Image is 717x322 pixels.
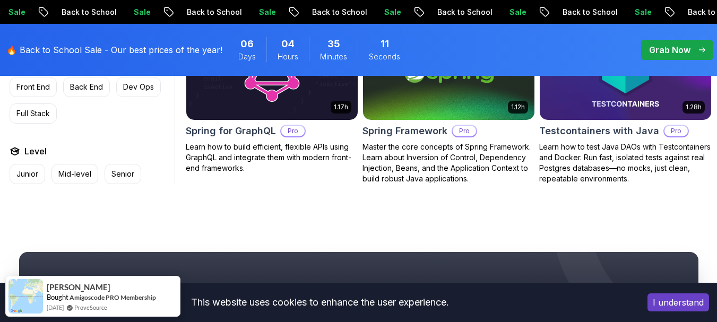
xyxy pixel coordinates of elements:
[497,281,539,304] span: Now
[24,145,47,158] h2: Level
[501,7,535,18] p: Sale
[74,303,107,312] a: ProveSource
[8,291,632,314] div: This website uses cookies to enhance the user experience.
[125,7,159,18] p: Sale
[178,7,250,18] p: Back to School
[664,126,688,136] p: Pro
[281,37,295,51] span: 4 Hours
[16,169,38,179] p: Junior
[250,7,284,18] p: Sale
[686,103,702,111] p: 1.28h
[116,77,161,97] button: Dev Ops
[626,7,660,18] p: Sale
[554,7,626,18] p: Back to School
[278,51,298,62] span: Hours
[240,37,254,51] span: 6 Days
[51,164,98,184] button: Mid-level
[40,282,677,303] h2: Your Career Transformation Starts
[238,51,256,62] span: Days
[281,126,305,136] p: Pro
[429,7,501,18] p: Back to School
[70,293,156,301] a: Amigoscode PRO Membership
[16,108,50,119] p: Full Stack
[8,279,43,314] img: provesource social proof notification image
[16,82,50,92] p: Front End
[70,82,103,92] p: Back End
[10,77,57,97] button: Front End
[539,142,712,184] p: Learn how to test Java DAOs with Testcontainers and Docker. Run fast, isolated tests against real...
[362,124,447,138] h2: Spring Framework
[381,37,389,51] span: 11 Seconds
[539,124,659,138] h2: Testcontainers with Java
[647,293,709,311] button: Accept cookies
[186,124,276,138] h2: Spring for GraphQL
[362,142,535,184] p: Master the core concepts of Spring Framework. Learn about Inversion of Control, Dependency Inject...
[304,7,376,18] p: Back to School
[369,51,400,62] span: Seconds
[186,24,358,174] a: Spring for GraphQL card1.17hSpring for GraphQLProLearn how to build efficient, flexible APIs usin...
[511,103,525,111] p: 1.12h
[376,7,410,18] p: Sale
[47,303,64,312] span: [DATE]
[362,24,535,185] a: Spring Framework card1.12hSpring FrameworkProMaster the core concepts of Spring Framework. Learn ...
[47,293,68,301] span: Bought
[10,103,57,124] button: Full Stack
[123,82,154,92] p: Dev Ops
[186,142,358,173] p: Learn how to build efficient, flexible APIs using GraphQL and integrate them with modern front-en...
[6,43,222,56] p: 🔥 Back to School Sale - Our best prices of the year!
[111,169,134,179] p: Senior
[649,43,690,56] p: Grab Now
[539,24,712,185] a: Testcontainers with Java card1.28hNEWTestcontainers with JavaProLearn how to test Java DAOs with ...
[10,164,45,184] button: Junior
[453,126,476,136] p: Pro
[327,37,340,51] span: 35 Minutes
[47,283,110,292] span: [PERSON_NAME]
[63,77,110,97] button: Back End
[58,169,91,179] p: Mid-level
[105,164,141,184] button: Senior
[334,103,348,111] p: 1.17h
[320,51,347,62] span: Minutes
[53,7,125,18] p: Back to School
